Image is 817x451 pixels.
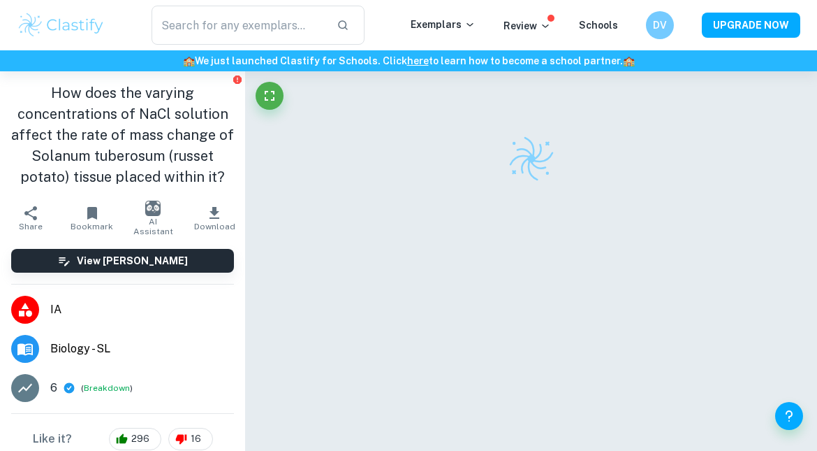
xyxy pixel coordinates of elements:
[507,134,556,183] img: Clastify logo
[124,432,157,446] span: 296
[411,17,476,32] p: Exemplars
[184,199,245,238] button: Download
[646,11,674,39] button: DV
[17,11,105,39] img: Clastify logo
[11,83,234,187] h1: How does the varying concentrations of NaCl solution affect the rate of mass change of Solanum tu...
[11,249,234,273] button: View [PERSON_NAME]
[256,82,284,110] button: Fullscreen
[503,18,551,34] p: Review
[579,20,618,31] a: Schools
[168,428,213,450] div: 16
[775,402,803,430] button: Help and Feedback
[183,432,209,446] span: 16
[194,222,235,231] span: Download
[183,55,195,66] span: 🏫
[81,382,133,395] span: ( )
[652,17,668,33] h6: DV
[232,74,242,85] button: Report issue
[123,199,184,238] button: AI Assistant
[33,431,72,448] h6: Like it?
[19,222,43,231] span: Share
[702,13,800,38] button: UPGRADE NOW
[152,6,326,45] input: Search for any exemplars...
[131,217,176,236] span: AI Assistant
[50,380,57,396] p: 6
[623,55,635,66] span: 🏫
[84,382,130,394] button: Breakdown
[145,201,161,216] img: AI Assistant
[50,341,234,357] span: Biology - SL
[77,253,188,269] h6: View [PERSON_NAME]
[109,428,161,450] div: 296
[61,199,123,238] button: Bookmark
[3,53,814,69] h6: We just launched Clastify for Schools. Click to learn how to become a school partner.
[71,222,113,231] span: Bookmark
[50,301,234,318] span: IA
[407,55,429,66] a: here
